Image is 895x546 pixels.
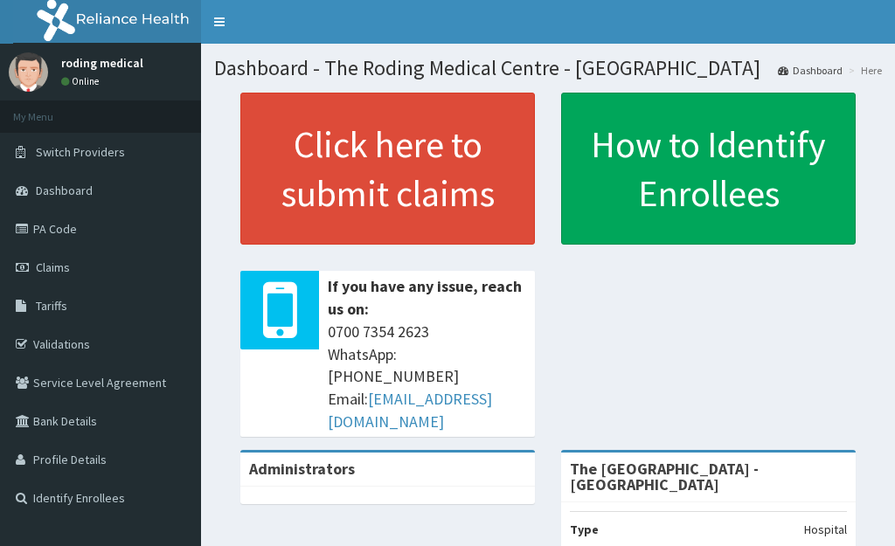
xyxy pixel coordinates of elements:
a: Dashboard [778,63,843,78]
a: Online [61,75,103,87]
li: Here [844,63,882,78]
span: 0700 7354 2623 WhatsApp: [PHONE_NUMBER] Email: [328,321,526,433]
span: Claims [36,259,70,275]
h1: Dashboard - The Roding Medical Centre - [GEOGRAPHIC_DATA] [214,57,882,79]
b: Type [570,522,599,537]
img: User Image [9,52,48,92]
span: Tariffs [36,298,67,314]
p: roding medical [61,57,143,69]
b: If you have any issue, reach us on: [328,276,522,319]
span: Dashboard [36,183,93,198]
a: Click here to submit claims [240,93,535,245]
span: Switch Providers [36,144,125,160]
strong: The [GEOGRAPHIC_DATA] - [GEOGRAPHIC_DATA] [570,459,759,494]
b: Administrators [249,459,355,479]
a: How to Identify Enrollees [561,93,856,245]
a: [EMAIL_ADDRESS][DOMAIN_NAME] [328,389,492,432]
p: Hospital [804,521,847,538]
